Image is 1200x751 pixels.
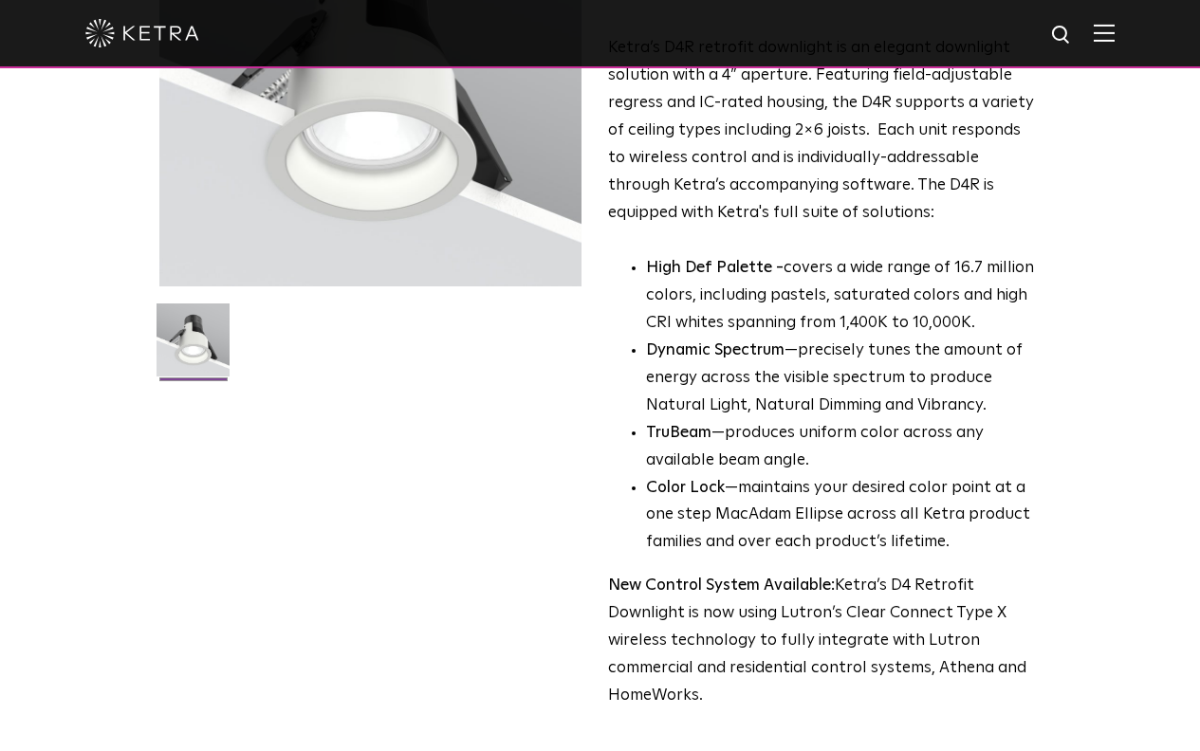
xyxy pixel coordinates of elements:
[608,35,1040,227] p: Ketra’s D4R retrofit downlight is an elegant downlight solution with a 4” aperture. Featuring fie...
[646,420,1040,475] li: —produces uniform color across any available beam angle.
[608,577,835,594] strong: New Control System Available:
[1094,24,1115,42] img: Hamburger%20Nav.svg
[646,260,784,276] strong: High Def Palette -
[646,255,1040,338] p: covers a wide range of 16.7 million colors, including pastels, saturated colors and high CRI whit...
[646,425,711,441] strong: TruBeam
[157,303,230,391] img: D4R Retrofit Downlight
[646,475,1040,558] li: —maintains your desired color point at a one step MacAdam Ellipse across all Ketra product famili...
[1050,24,1074,47] img: search icon
[85,19,199,47] img: ketra-logo-2019-white
[646,342,785,358] strong: Dynamic Spectrum
[608,573,1040,709] p: Ketra’s D4 Retrofit Downlight is now using Lutron’s Clear Connect Type X wireless technology to f...
[646,480,725,496] strong: Color Lock
[646,338,1040,420] li: —precisely tunes the amount of energy across the visible spectrum to produce Natural Light, Natur...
